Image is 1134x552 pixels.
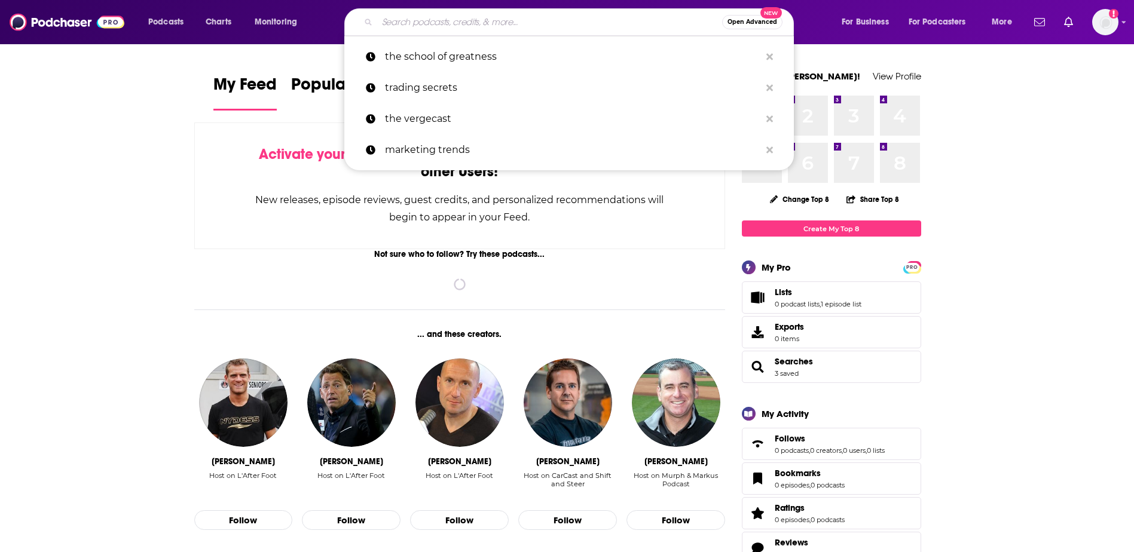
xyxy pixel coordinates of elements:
[746,505,770,522] a: Ratings
[626,471,725,497] div: Host on Murph & Markus Podcast
[317,471,385,497] div: Host on L'After Foot
[415,358,504,447] img: Gilbert Brisbois
[775,481,809,489] a: 0 episodes
[632,358,720,447] img: Brian Murphy
[742,428,921,460] span: Follows
[811,516,845,524] a: 0 podcasts
[385,134,760,165] p: marketing trends
[259,145,381,163] span: Activate your Feed
[775,433,885,444] a: Follows
[746,436,770,452] a: Follows
[518,510,617,530] button: Follow
[746,470,770,487] a: Bookmarks
[356,8,805,36] div: Search podcasts, credits, & more...
[10,11,124,33] img: Podchaser - Follow, Share and Rate Podcasts
[742,70,860,82] a: Welcome [PERSON_NAME]!
[320,456,383,467] div: Daniel Riolo
[775,369,799,378] a: 3 saved
[809,446,810,455] span: ,
[644,456,708,467] div: Brian Murphy
[344,72,794,103] a: trading secrets
[775,287,792,298] span: Lists
[385,41,760,72] p: the school of greatness
[213,74,277,102] span: My Feed
[775,356,813,367] a: Searches
[742,220,921,237] a: Create My Top 8
[775,468,845,479] a: Bookmarks
[983,13,1027,32] button: open menu
[842,14,889,30] span: For Business
[775,335,804,343] span: 0 items
[307,358,396,447] img: Daniel Riolo
[1059,12,1078,32] a: Show notifications dropdown
[524,358,612,447] img: Matt D’Andria
[728,19,777,25] span: Open Advanced
[255,146,665,180] div: by following Podcasts, Creators, Lists, and other Users!
[867,446,885,455] a: 0 lists
[194,249,726,259] div: Not sure who to follow? Try these podcasts...
[775,502,805,513] span: Ratings
[1109,9,1118,19] svg: Add a profile image
[775,516,809,524] a: 0 episodes
[194,510,293,530] button: Follow
[742,281,921,314] span: Lists
[209,471,277,480] div: Host on L'After Foot
[428,456,491,467] div: Gilbert Brisbois
[377,13,722,32] input: Search podcasts, credits, & more...
[810,446,842,455] a: 0 creators
[775,433,805,444] span: Follows
[905,262,919,271] a: PRO
[291,74,393,102] span: Popular Feed
[246,13,313,32] button: open menu
[212,456,275,467] div: Jerome Rothen
[199,358,288,447] img: Jerome Rothen
[198,13,239,32] a: Charts
[385,72,760,103] p: trading secrets
[1029,12,1050,32] a: Show notifications dropdown
[302,510,401,530] button: Follow
[626,510,725,530] button: Follow
[742,316,921,348] a: Exports
[763,192,837,207] button: Change Top 8
[746,358,770,375] a: Searches
[866,446,867,455] span: ,
[742,462,921,495] span: Bookmarks
[846,188,900,211] button: Share Top 8
[255,14,297,30] span: Monitoring
[746,324,770,341] span: Exports
[811,481,845,489] a: 0 podcasts
[209,471,277,497] div: Host on L'After Foot
[194,329,726,339] div: ... and these creators.
[1092,9,1118,35] button: Show profile menu
[317,471,385,480] div: Host on L'After Foot
[746,289,770,306] a: Lists
[821,300,861,308] a: 1 episode list
[410,510,509,530] button: Follow
[626,471,725,488] div: Host on Murph & Markus Podcast
[344,134,794,165] a: marketing trends
[775,321,804,332] span: Exports
[905,263,919,272] span: PRO
[722,15,783,29] button: Open AdvancedNew
[775,468,821,479] span: Bookmarks
[909,14,966,30] span: For Podcasters
[992,14,1012,30] span: More
[820,300,821,308] span: ,
[775,537,808,548] span: Reviews
[775,537,845,548] a: Reviews
[842,446,843,455] span: ,
[426,471,493,497] div: Host on L'After Foot
[344,103,794,134] a: the vergecast
[385,103,760,134] p: the vergecast
[775,446,809,455] a: 0 podcasts
[291,74,393,111] a: Popular Feed
[873,70,921,82] a: View Profile
[809,516,811,524] span: ,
